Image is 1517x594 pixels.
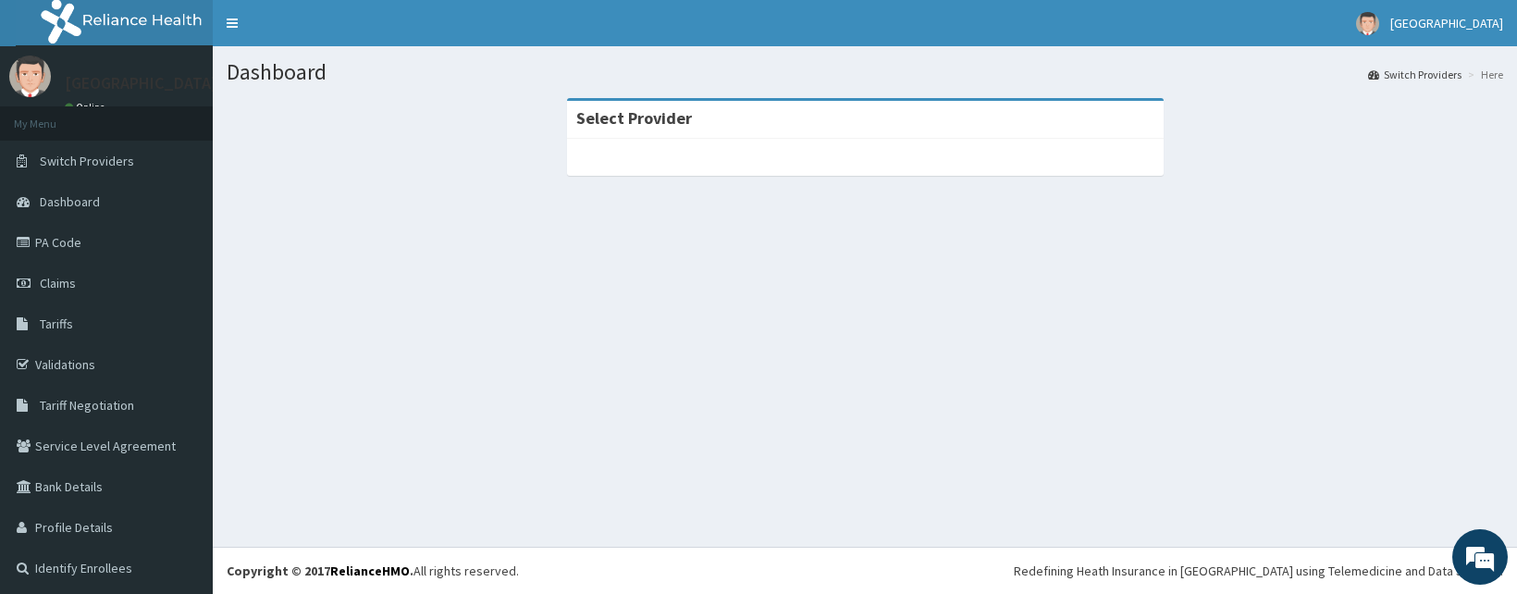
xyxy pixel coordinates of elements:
span: Tariffs [40,316,73,332]
p: [GEOGRAPHIC_DATA] [65,75,217,92]
li: Here [1463,67,1503,82]
strong: Select Provider [576,107,692,129]
span: Dashboard [40,193,100,210]
span: Switch Providers [40,153,134,169]
span: [GEOGRAPHIC_DATA] [1390,15,1503,31]
span: Claims [40,275,76,291]
a: RelianceHMO [330,563,410,579]
strong: Copyright © 2017 . [227,563,413,579]
footer: All rights reserved. [213,547,1517,594]
span: Tariff Negotiation [40,397,134,414]
img: User Image [9,56,51,97]
a: Switch Providers [1368,67,1461,82]
div: Redefining Heath Insurance in [GEOGRAPHIC_DATA] using Telemedicine and Data Science! [1014,562,1503,580]
a: Online [65,101,109,114]
img: User Image [1356,12,1379,35]
h1: Dashboard [227,60,1503,84]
